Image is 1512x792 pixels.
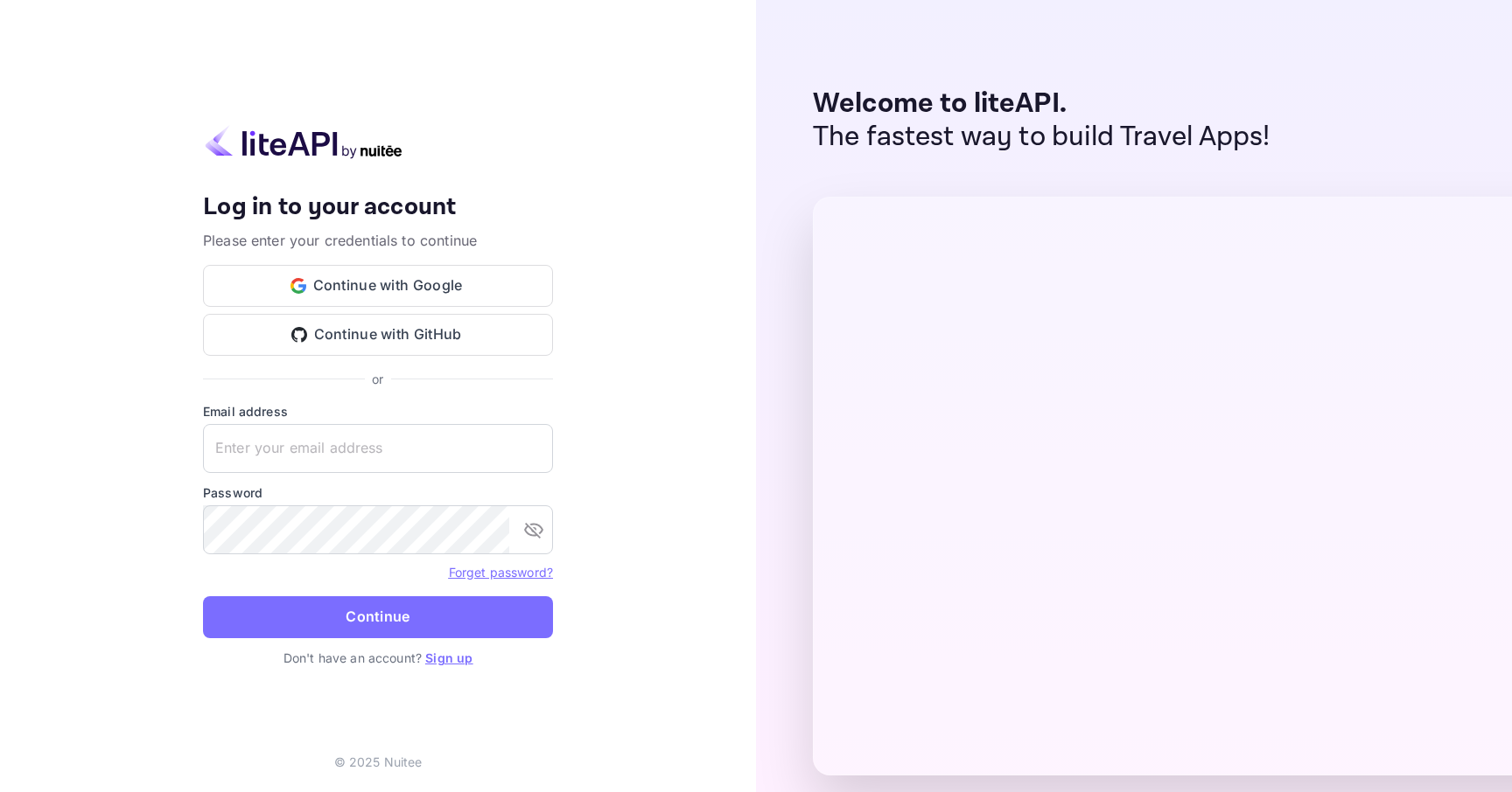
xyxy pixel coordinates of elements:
p: The fastest way to build Travel Apps! [813,121,1270,154]
a: Sign up [425,650,472,665]
p: Welcome to liteAPI. [813,87,1270,121]
button: Continue [203,596,553,638]
p: or [372,370,383,388]
button: Continue with Google [203,265,553,307]
p: © 2025 Nuitee [334,753,423,771]
a: Forget password? [449,563,553,580]
p: Please enter your credentials to continue [203,230,553,251]
img: liteapi [203,125,404,159]
label: Password [203,483,553,502]
input: Enter your email address [203,424,553,473]
h4: Log in to your account [203,192,553,223]
button: Continue with GitHub [203,314,553,356]
p: Don't have an account? [203,649,553,667]
a: Forget password? [449,565,553,580]
button: toggle password visibility [516,512,551,547]
label: Email address [203,402,553,420]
